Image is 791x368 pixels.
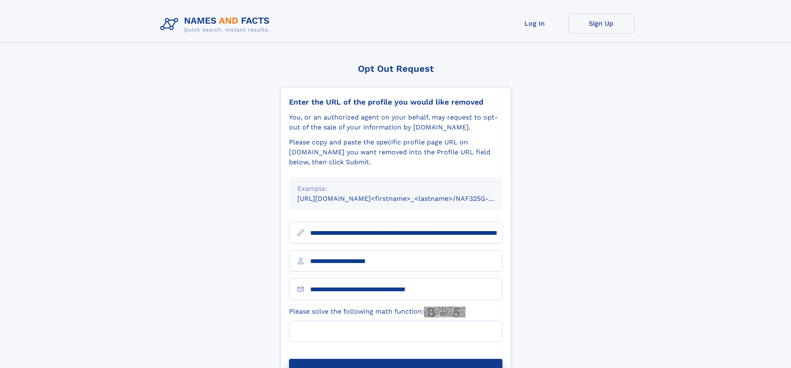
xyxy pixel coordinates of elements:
div: Opt Out Request [280,63,511,74]
div: Enter the URL of the profile you would like removed [289,97,502,107]
label: Please solve the following math function: [289,307,465,317]
a: Sign Up [568,13,634,34]
div: You, or an authorized agent on your behalf, may request to opt-out of the sale of your informatio... [289,112,502,132]
small: [URL][DOMAIN_NAME]<firstname>_<lastname>/NAF325G-xxxxxxxx [297,195,518,202]
div: Example: [297,184,494,194]
div: Please copy and paste the specific profile page URL on [DOMAIN_NAME] you want removed into the Pr... [289,137,502,167]
a: Log In [502,13,568,34]
img: Logo Names and Facts [157,13,277,36]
